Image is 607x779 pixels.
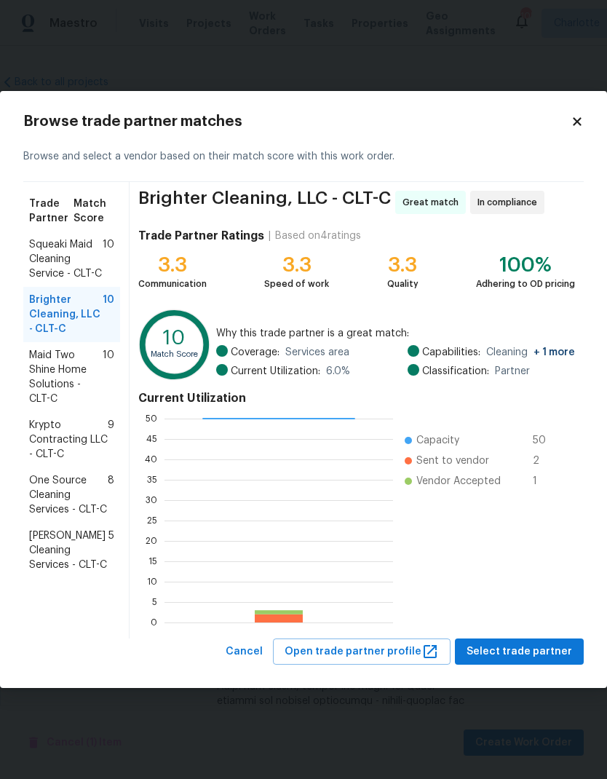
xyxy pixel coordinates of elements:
[264,229,275,243] div: |
[231,345,279,360] span: Coverage:
[146,414,157,422] text: 50
[138,277,207,291] div: Communication
[416,433,459,448] span: Capacity
[103,237,114,281] span: 10
[402,195,464,210] span: Great match
[326,364,350,379] span: 6.0 %
[29,418,108,462] span: Krypto Contracting LLC - CLT-C
[226,643,263,661] span: Cancel
[533,433,556,448] span: 50
[29,293,103,336] span: Brighter Cleaning, LLC - CLT-C
[146,536,157,545] text: 20
[74,197,114,226] span: Match Score
[467,643,572,661] span: Select trade partner
[275,229,361,243] div: Based on 4 ratings
[533,474,556,489] span: 1
[477,195,543,210] span: In compliance
[23,132,584,182] div: Browse and select a vendor based on their match score with this work order.
[108,473,114,517] span: 8
[108,529,114,572] span: 5
[108,418,114,462] span: 9
[138,258,207,272] div: 3.3
[29,237,103,281] span: Squeaki Maid Cleaning Service - CLT-C
[147,577,157,585] text: 10
[163,328,185,348] text: 10
[533,454,556,468] span: 2
[103,293,114,336] span: 10
[416,454,489,468] span: Sent to vendor
[148,556,157,565] text: 15
[151,617,157,626] text: 0
[103,348,114,406] span: 10
[533,347,575,357] span: + 1 more
[29,348,103,406] span: Maid Two Shine Home Solutions - CLT-C
[231,364,320,379] span: Current Utilization:
[495,364,530,379] span: Partner
[476,277,575,291] div: Adhering to OD pricing
[220,638,269,665] button: Cancel
[29,473,108,517] span: One Source Cleaning Services - CLT-C
[486,345,575,360] span: Cleaning
[138,229,264,243] h4: Trade Partner Ratings
[146,495,157,504] text: 30
[273,638,451,665] button: Open trade partner profile
[387,277,418,291] div: Quality
[29,529,108,572] span: [PERSON_NAME] Cleaning Services - CLT-C
[23,114,571,129] h2: Browse trade partner matches
[145,454,157,463] text: 40
[138,391,575,406] h4: Current Utilization
[151,350,198,358] text: Match Score
[422,364,489,379] span: Classification:
[285,643,439,661] span: Open trade partner profile
[147,515,157,524] text: 25
[138,191,391,214] span: Brighter Cleaning, LLC - CLT-C
[422,345,480,360] span: Capabilities:
[264,277,329,291] div: Speed of work
[216,326,575,341] span: Why this trade partner is a great match:
[416,474,501,489] span: Vendor Accepted
[146,434,157,443] text: 45
[455,638,584,665] button: Select trade partner
[152,597,157,606] text: 5
[264,258,329,272] div: 3.3
[147,475,157,483] text: 35
[387,258,418,272] div: 3.3
[285,345,349,360] span: Services area
[476,258,575,272] div: 100%
[29,197,74,226] span: Trade Partner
